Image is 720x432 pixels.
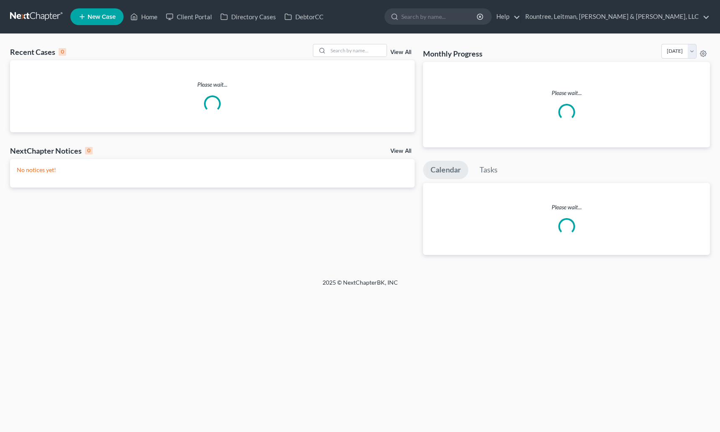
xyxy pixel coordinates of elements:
span: New Case [88,14,116,20]
div: 2025 © NextChapterBK, INC [121,278,599,293]
div: 0 [59,48,66,56]
a: DebtorCC [280,9,328,24]
a: Directory Cases [216,9,280,24]
input: Search by name... [328,44,387,57]
h3: Monthly Progress [423,49,483,59]
a: Calendar [423,161,468,179]
p: Please wait... [10,80,415,89]
div: Recent Cases [10,47,66,57]
div: NextChapter Notices [10,146,93,156]
p: No notices yet! [17,166,408,174]
a: Help [492,9,520,24]
input: Search by name... [401,9,478,24]
a: View All [390,148,411,154]
a: Client Portal [162,9,216,24]
a: View All [390,49,411,55]
p: Please wait... [430,89,703,97]
div: 0 [85,147,93,154]
a: Rountree, Leitman, [PERSON_NAME] & [PERSON_NAME], LLC [521,9,710,24]
a: Home [126,9,162,24]
a: Tasks [472,161,505,179]
p: Please wait... [423,203,710,211]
